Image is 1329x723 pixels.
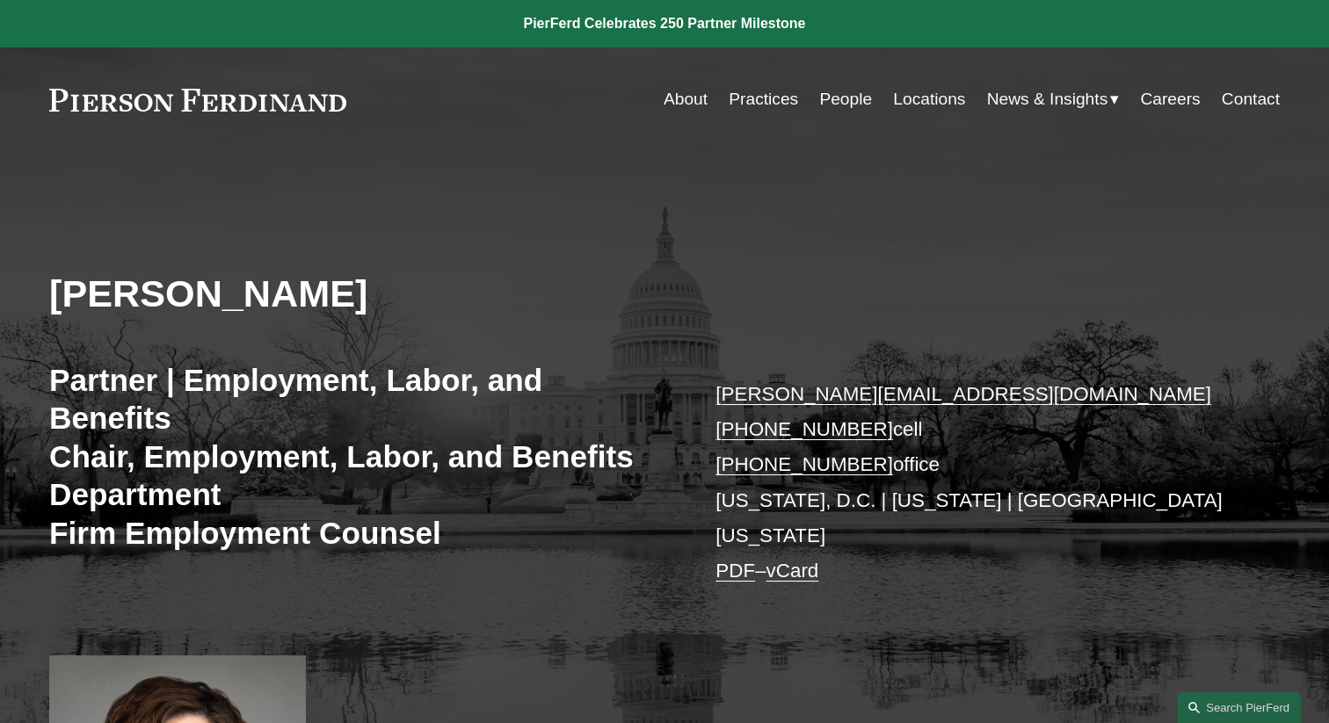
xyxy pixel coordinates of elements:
[664,83,708,116] a: About
[987,84,1108,115] span: News & Insights
[715,453,893,475] a: [PHONE_NUMBER]
[1140,83,1200,116] a: Careers
[715,377,1228,589] p: cell office [US_STATE], D.C. | [US_STATE] | [GEOGRAPHIC_DATA][US_STATE] –
[819,83,872,116] a: People
[715,418,893,440] a: [PHONE_NUMBER]
[715,383,1211,405] a: [PERSON_NAME][EMAIL_ADDRESS][DOMAIN_NAME]
[49,271,664,316] h2: [PERSON_NAME]
[729,83,798,116] a: Practices
[766,560,819,582] a: vCard
[49,361,664,553] h3: Partner | Employment, Labor, and Benefits Chair, Employment, Labor, and Benefits Department Firm ...
[715,560,755,582] a: PDF
[987,83,1120,116] a: folder dropdown
[1178,692,1301,723] a: Search this site
[1222,83,1280,116] a: Contact
[893,83,965,116] a: Locations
